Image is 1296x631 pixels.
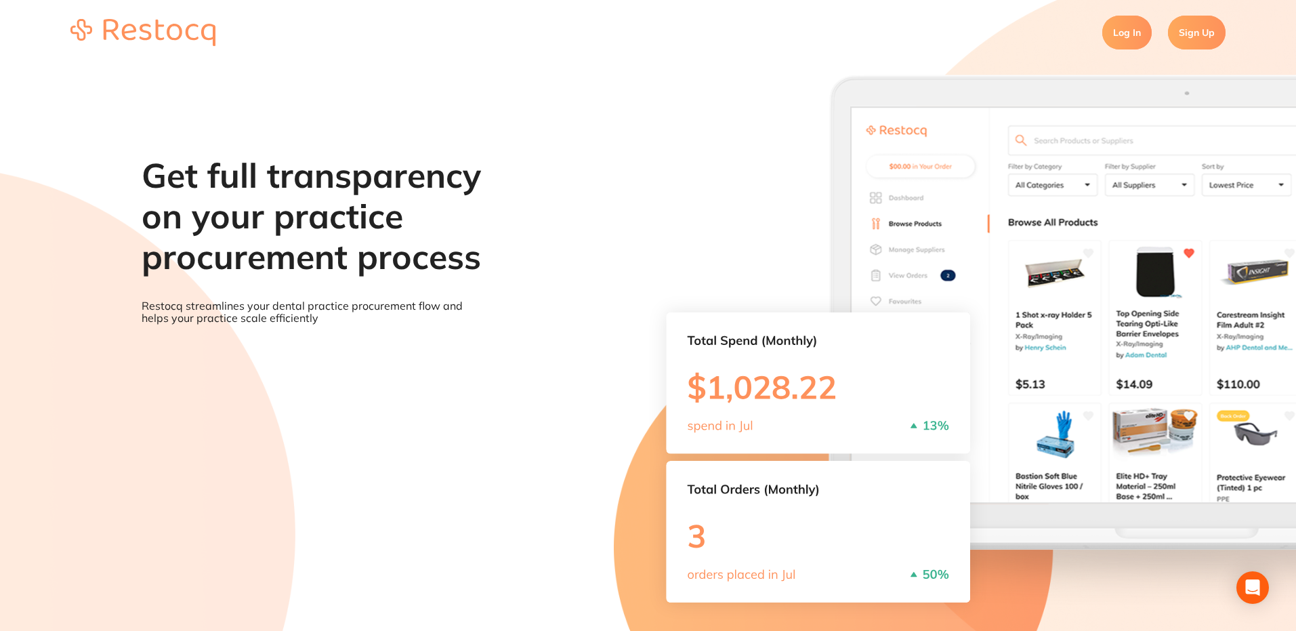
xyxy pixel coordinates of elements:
a: Log In [1102,16,1152,49]
img: restocq_logo.svg [70,19,215,46]
p: Restocq streamlines your dental practice procurement flow and helps your practice scale efficiently [142,300,483,325]
div: Open Intercom Messenger [1236,571,1269,604]
h1: Get full transparency on your practice procurement process [142,155,483,277]
a: Sign Up [1168,16,1226,49]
